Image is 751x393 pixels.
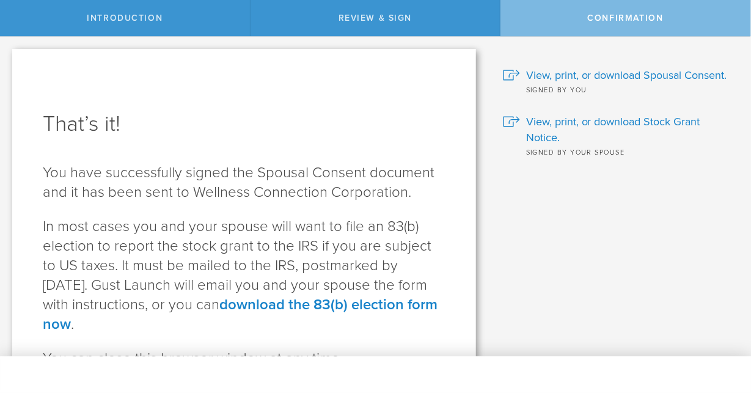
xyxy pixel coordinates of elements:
span: View, print, or download Stock Grant Notice. [526,114,733,145]
p: You have successfully signed the Spousal Consent document and it has been sent to Wellness Connec... [43,163,445,202]
h1: That’s it! [43,109,445,139]
p: You can close this browser window at any time [43,349,445,369]
div: Signed by you [503,83,733,95]
span: Confirmation [588,13,664,23]
a: download the 83(b) election form now [43,296,438,333]
span: View, print, or download Spousal Consent. [526,67,727,83]
span: Review & Sign [339,13,412,23]
p: In most cases you and your spouse will want to file an 83(b) election to report the stock grant t... [43,217,445,334]
div: Signed by your spouse [503,145,733,158]
span: Introduction [87,13,163,23]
